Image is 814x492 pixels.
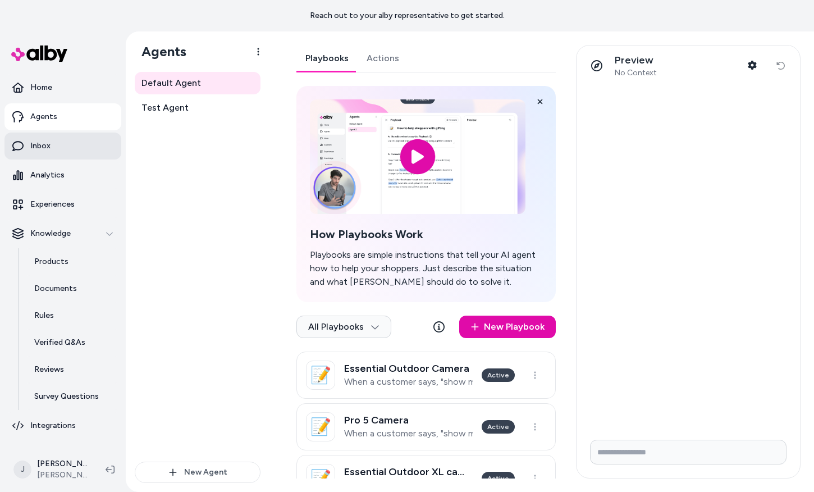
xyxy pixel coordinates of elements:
[482,472,515,485] div: Active
[30,82,52,93] p: Home
[34,364,64,375] p: Reviews
[482,420,515,434] div: Active
[4,162,121,189] a: Analytics
[306,361,335,390] div: 📝
[296,352,556,399] a: 📝Essential Outdoor CameraWhen a customer says, "show me the essential outdoor camera", "provide l...
[296,45,358,72] a: Playbooks
[23,356,121,383] a: Reviews
[34,310,54,321] p: Rules
[7,452,97,488] button: J[PERSON_NAME][PERSON_NAME] Prod
[141,101,189,115] span: Test Agent
[4,220,121,247] button: Knowledge
[30,111,57,122] p: Agents
[23,383,121,410] a: Survey Questions
[358,45,408,72] a: Actions
[615,54,657,67] p: Preview
[4,191,121,218] a: Experiences
[23,329,121,356] a: Verified Q&As
[34,337,85,348] p: Verified Q&As
[615,68,657,78] span: No Context
[11,45,67,62] img: alby Logo
[310,227,542,242] h2: How Playbooks Work
[23,275,121,302] a: Documents
[23,248,121,275] a: Products
[296,316,391,338] button: All Playbooks
[308,321,379,332] span: All Playbooks
[344,363,473,374] h3: Essential Outdoor Camera
[135,462,260,483] button: New Agent
[141,76,201,90] span: Default Agent
[4,133,121,160] a: Inbox
[135,97,260,119] a: Test Agent
[344,428,473,439] p: When a customer says, "show me the pro 5 camera", "take me to pro 5s 2k", "link to pro 5s 2k came...
[306,412,335,441] div: 📝
[135,72,260,94] a: Default Agent
[344,414,473,426] h3: Pro 5 Camera
[459,316,556,338] a: New Playbook
[4,412,121,439] a: Integrations
[4,103,121,130] a: Agents
[34,391,99,402] p: Survey Questions
[13,461,31,479] span: J
[344,376,473,388] p: When a customer says, "show me the essential outdoor camera", "provide link to essential outdoor"...
[37,458,88,470] p: [PERSON_NAME]
[310,10,505,21] p: Reach out to your alby representative to get started.
[34,283,77,294] p: Documents
[482,368,515,382] div: Active
[30,228,71,239] p: Knowledge
[30,170,65,181] p: Analytics
[23,302,121,329] a: Rules
[37,470,88,481] span: [PERSON_NAME] Prod
[30,420,76,431] p: Integrations
[344,466,473,477] h3: Essential Outdoor XL camera
[590,440,786,464] input: Write your prompt here
[34,256,68,267] p: Products
[296,403,556,450] a: 📝Pro 5 CameraWhen a customer says, "show me the pro 5 camera", "take me to pro 5s 2k", "link to p...
[30,140,51,152] p: Inbox
[310,248,542,289] p: Playbooks are simple instructions that tell your AI agent how to help your shoppers. Just describ...
[132,43,186,60] h1: Agents
[30,199,75,210] p: Experiences
[4,74,121,101] a: Home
